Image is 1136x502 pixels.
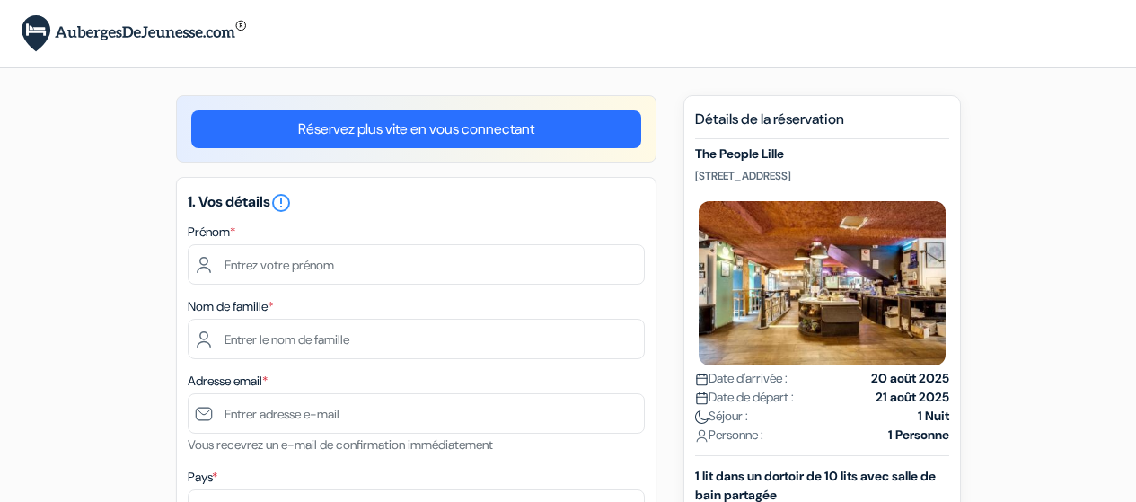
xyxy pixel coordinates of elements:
[695,373,709,386] img: calendar.svg
[695,110,949,139] h5: Détails de la réservation
[191,110,641,148] a: Réservez plus vite en vous connectant
[188,297,273,316] label: Nom de famille
[871,369,949,388] strong: 20 août 2025
[695,146,949,162] h5: The People Lille
[695,369,788,388] span: Date d'arrivée :
[188,244,645,285] input: Entrez votre prénom
[270,192,292,214] i: error_outline
[270,192,292,211] a: error_outline
[188,468,217,487] label: Pays
[918,407,949,426] strong: 1 Nuit
[22,15,246,52] img: AubergesDeJeunesse.com
[695,169,949,183] p: [STREET_ADDRESS]
[188,319,645,359] input: Entrer le nom de famille
[695,410,709,424] img: moon.svg
[188,393,645,434] input: Entrer adresse e-mail
[695,388,794,407] span: Date de départ :
[188,223,235,242] label: Prénom
[695,392,709,405] img: calendar.svg
[876,388,949,407] strong: 21 août 2025
[888,426,949,445] strong: 1 Personne
[188,372,268,391] label: Adresse email
[188,192,645,214] h5: 1. Vos détails
[695,429,709,443] img: user_icon.svg
[188,436,493,453] small: Vous recevrez un e-mail de confirmation immédiatement
[695,426,763,445] span: Personne :
[695,407,748,426] span: Séjour :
